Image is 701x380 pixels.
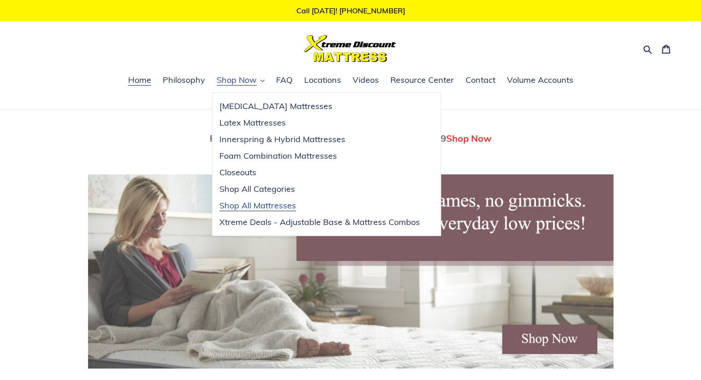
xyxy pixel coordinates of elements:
span: Locations [304,75,341,86]
a: Locations [300,74,346,87]
img: Xtreme Discount Mattress [304,35,396,62]
a: Home [124,74,156,87]
span: Shop All Mattresses [219,200,296,211]
a: Shop All Mattresses [212,197,427,214]
span: Philosophy [163,75,205,86]
span: Xtreme Deals - Adjustable Base & Mattress Combos [219,217,420,228]
span: Contact [465,75,495,86]
a: Closeouts [212,164,427,181]
span: Volume Accounts [507,75,573,86]
a: Contact [461,74,500,87]
a: Innerspring & Hybrid Mattresses [212,131,427,148]
span: Videos [353,75,379,86]
a: Philosophy [158,74,210,87]
span: Home [128,75,151,86]
span: Fully Adjustable Queen Base With Mattress Only $799 [210,132,446,144]
span: Resource Center [390,75,454,86]
span: Latex Mattresses [219,117,286,128]
span: Shop All Categories [219,184,295,195]
span: FAQ [276,75,293,86]
a: Latex Mattresses [212,115,427,131]
span: Shop Now [446,132,492,144]
a: Foam Combination Mattresses [212,148,427,164]
span: Shop Now [217,75,257,86]
span: [MEDICAL_DATA] Mattresses [219,101,332,112]
a: Xtreme Deals - Adjustable Base & Mattress Combos [212,214,427,230]
a: FAQ [271,74,297,87]
a: Volume Accounts [502,74,578,87]
span: Innerspring & Hybrid Mattresses [219,134,345,145]
span: Closeouts [219,167,256,178]
img: herobannermay2022-1652879215306_1200x.jpg [88,174,613,368]
button: Shop Now [212,74,269,87]
a: Resource Center [386,74,459,87]
span: Foam Combination Mattresses [219,150,337,161]
a: Shop All Categories [212,181,427,197]
a: [MEDICAL_DATA] Mattresses [212,98,427,115]
a: Videos [348,74,383,87]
